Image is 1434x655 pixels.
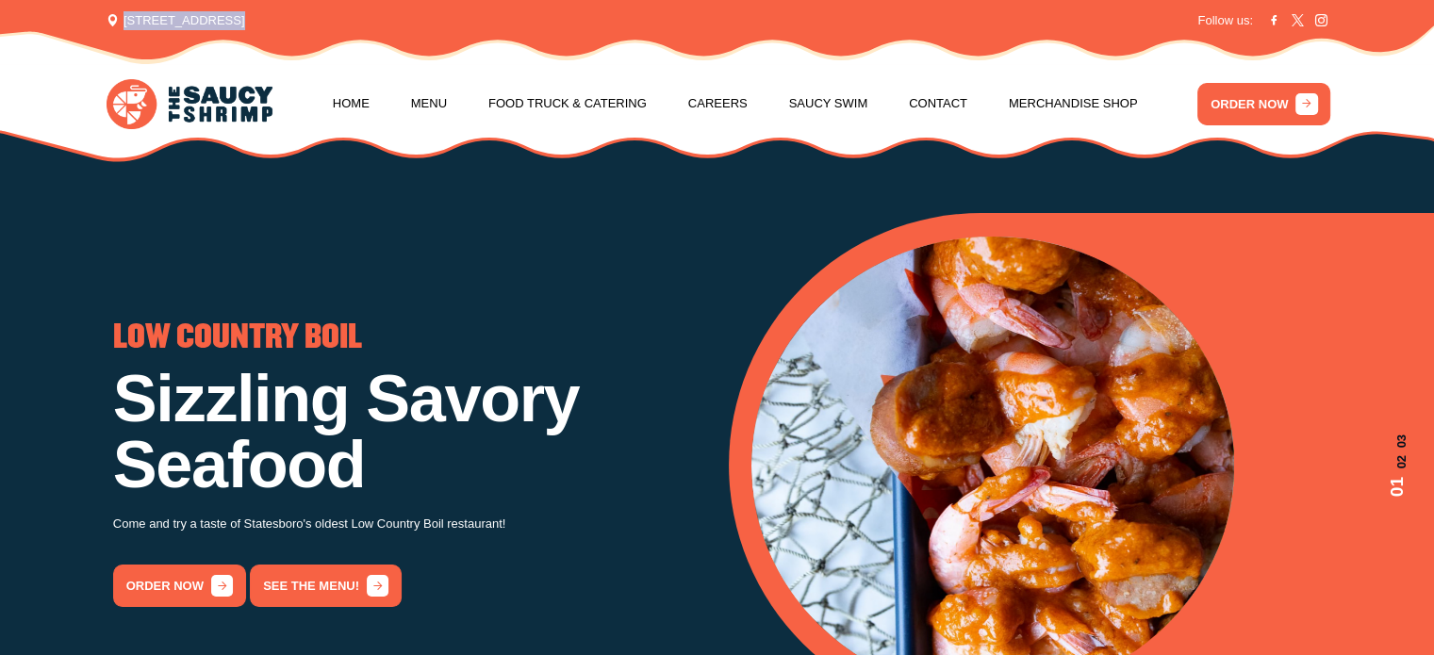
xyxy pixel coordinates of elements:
span: 02 [1384,455,1411,468]
img: logo [107,79,272,129]
span: 01 [1384,477,1411,497]
span: LOW COUNTRY BOIL [113,323,362,353]
a: Contact [909,68,967,139]
a: Merchandise Shop [1009,68,1138,139]
h1: Sizzling Savory Seafood [113,366,704,499]
a: Menu [411,68,447,139]
a: Food Truck & Catering [488,68,647,139]
span: [STREET_ADDRESS] [107,11,244,30]
a: Careers [688,68,748,139]
span: Follow us: [1197,11,1253,30]
a: order now [113,565,246,607]
a: ORDER NOW [1197,83,1330,125]
span: 03 [1384,434,1411,448]
a: Saucy Swim [789,68,868,139]
div: 3 / 3 [113,323,704,607]
a: See the menu! [250,565,402,607]
p: Come and try a taste of Statesboro's oldest Low Country Boil restaurant! [113,514,704,535]
a: Home [333,68,370,139]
